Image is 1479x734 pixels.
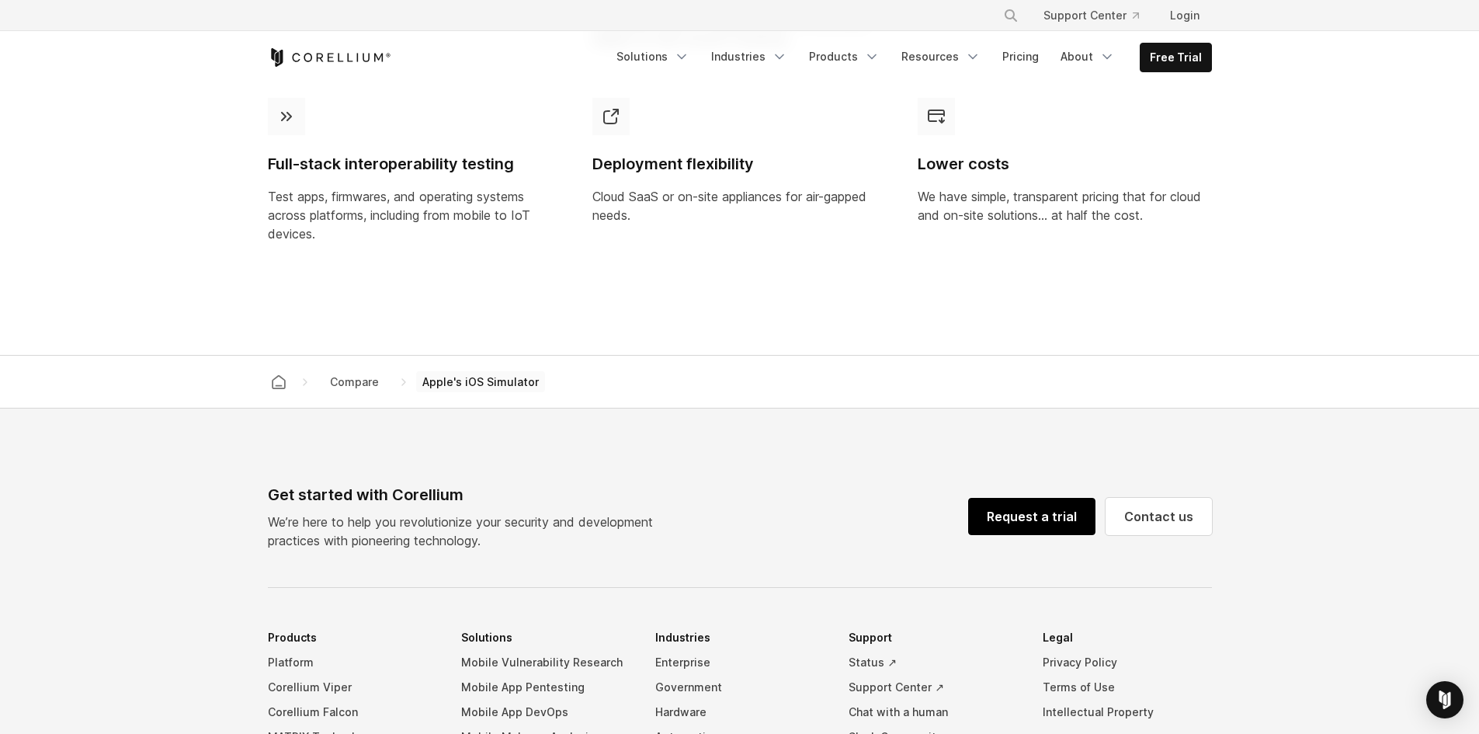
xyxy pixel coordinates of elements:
p: We’re here to help you revolutionize your security and development practices with pioneering tech... [268,513,665,550]
a: Contact us [1106,498,1212,535]
a: Compare [318,368,391,396]
span: Apple's iOS Simulator [416,371,545,393]
a: Status ↗ [849,650,1018,675]
a: Corellium home [265,371,293,393]
span: Compare [324,371,385,393]
a: Industries [702,43,797,71]
a: Intellectual Property [1043,700,1212,725]
p: We have simple, transparent pricing that for cloud and on-site solutions... at half the cost. [918,187,1212,224]
a: Resources [892,43,990,71]
a: Solutions [607,43,699,71]
p: Cloud SaaS or on-site appliances for air-gapped needs. [592,187,887,224]
a: Support Center [1031,2,1151,30]
a: Corellium Home [268,48,391,67]
a: Enterprise [655,650,825,675]
a: Mobile App DevOps [461,700,630,725]
a: Platform [268,650,437,675]
a: Hardware [655,700,825,725]
a: Free Trial [1140,43,1211,71]
h4: Deployment flexibility [592,154,887,175]
a: Government [655,675,825,700]
p: Test apps, firmwares, and operating systems across platforms, including from mobile to IoT devices. [268,187,562,243]
a: Corellium Falcon [268,700,437,725]
button: Search [997,2,1025,30]
a: Terms of Use [1043,675,1212,700]
div: Navigation Menu [607,43,1212,72]
a: Corellium Viper [268,675,437,700]
a: Request a trial [968,498,1095,535]
div: Open Intercom Messenger [1426,681,1463,718]
a: Mobile Vulnerability Research [461,650,630,675]
a: Products [800,43,889,71]
h4: Lower costs [918,154,1212,175]
a: Mobile App Pentesting [461,675,630,700]
a: About [1051,43,1124,71]
h4: Full-stack interoperability testing [268,154,562,175]
a: Login [1158,2,1212,30]
a: Support Center ↗ [849,675,1018,700]
a: Pricing [993,43,1048,71]
a: Privacy Policy [1043,650,1212,675]
a: Chat with a human [849,700,1018,725]
div: Get started with Corellium [268,483,665,506]
div: Navigation Menu [984,2,1212,30]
